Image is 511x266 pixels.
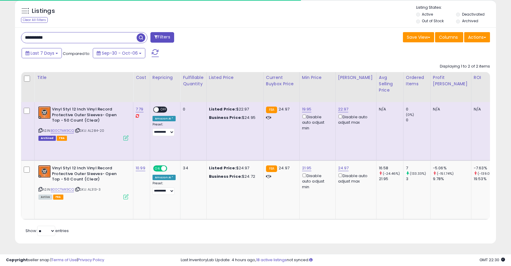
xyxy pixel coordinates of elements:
div: ROI [474,74,496,81]
span: | SKU: AL284-20 [75,128,104,133]
div: N/A [474,107,494,112]
div: $24.97 [209,165,259,171]
a: 7.79 [136,106,144,112]
img: 51aKjTaIplL._SL40_.jpg [38,107,50,119]
div: Displaying 1 to 2 of 2 items [440,64,490,69]
span: OFF [166,166,176,171]
b: Vinyl Styl 12 Inch Vinyl Record Protective Outer Sleeves- Open Top - 50 Count (Clear) [52,165,125,184]
div: -5.06% [433,165,471,171]
div: Clear All Filters [21,17,48,23]
div: 7 [406,165,430,171]
span: 24.97 [279,106,289,112]
b: Listed Price: [209,165,236,171]
strong: Copyright [6,257,28,263]
div: 34 [183,165,201,171]
div: Disable auto adjust max [338,172,372,184]
div: ASIN: [38,107,129,140]
label: Active [422,12,433,17]
div: $24.72 [209,174,259,179]
div: Fulfillable Quantity [183,74,204,87]
a: B00CTMK9CQ [51,187,74,192]
span: ON [154,166,161,171]
span: 24.97 [279,165,289,171]
small: FBA [266,107,277,113]
small: FBA [266,165,277,172]
a: Terms of Use [51,257,77,263]
b: Vinyl Styl 12 Inch Vinyl Record Protective Outer Sleeves- Open Top - 50 Count (Clear) [52,107,125,125]
a: 22.97 [338,106,349,112]
div: [PERSON_NAME] [338,74,374,81]
div: 3 [406,176,430,182]
label: Out of Stock [422,18,444,23]
a: 18 active listings [256,257,287,263]
div: Amazon AI * [153,116,176,121]
div: Disable auto adjust min [302,172,331,190]
div: Ordered Items [406,74,428,87]
div: Last InventoryLab Update: 4 hours ago, not synced. [181,257,505,263]
div: Disable auto adjust min [302,113,331,131]
div: Listed Price [209,74,261,81]
span: Compared to: [63,51,90,56]
div: Cost [136,74,147,81]
b: Business Price: [209,174,242,179]
span: All listings currently available for purchase on Amazon [38,195,52,200]
small: (-139.07%) [478,171,496,176]
span: FBA [53,195,63,200]
span: FBA [57,136,67,141]
div: Amazon AI * [153,175,176,180]
div: N/A [379,107,399,112]
a: 21.95 [302,165,312,171]
span: Columns [439,34,458,40]
div: Current Buybox Price [266,74,297,87]
b: Listed Price: [209,106,236,112]
div: Min Price [302,74,333,81]
div: Preset: [153,122,176,136]
span: Last 7 Days [31,50,54,56]
div: Disable auto adjust max [338,113,372,125]
div: 0 [183,107,201,112]
a: Privacy Policy [78,257,104,263]
div: Preset: [153,181,176,195]
div: 9.78% [433,176,471,182]
button: Filters [150,32,174,43]
span: Show: entries [26,228,69,234]
a: 24.97 [338,165,349,171]
button: Last 7 Days [22,48,62,58]
small: (-151.74%) [437,171,454,176]
div: 0 [406,117,430,123]
img: 51aKjTaIplL._SL40_.jpg [38,165,50,177]
div: $24.95 [209,115,259,120]
label: Archived [462,18,478,23]
div: Repricing [153,74,178,81]
div: N/A [433,107,467,112]
button: Columns [435,32,463,42]
span: Sep-30 - Oct-06 [102,50,138,56]
div: 21.95 [379,176,403,182]
button: Save View [403,32,434,42]
span: OFF [159,107,168,112]
a: 19.95 [302,106,312,112]
b: Business Price: [209,115,242,120]
div: $22.97 [209,107,259,112]
small: (-24.46%) [383,171,400,176]
a: 10.99 [136,165,145,171]
span: | SKU: AL313-3 [75,187,101,192]
h5: Listings [32,7,55,15]
button: Actions [464,32,490,42]
p: Listing States: [416,5,496,11]
a: B00CTMK9CQ [51,128,74,133]
small: (0%) [406,112,414,117]
div: Title [37,74,131,81]
div: 0 [406,107,430,112]
div: -7.63% [474,165,498,171]
div: Profit [PERSON_NAME] [433,74,469,87]
button: Sep-30 - Oct-06 [93,48,145,58]
div: 19.53% [474,176,498,182]
div: Avg Selling Price [379,74,401,93]
div: seller snap | | [6,257,104,263]
span: 2025-10-14 22:30 GMT [479,257,505,263]
label: Deactivated [462,12,485,17]
small: (133.33%) [410,171,426,176]
span: Listings that have been deleted from Seller Central [38,136,56,141]
div: 16.58 [379,165,403,171]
